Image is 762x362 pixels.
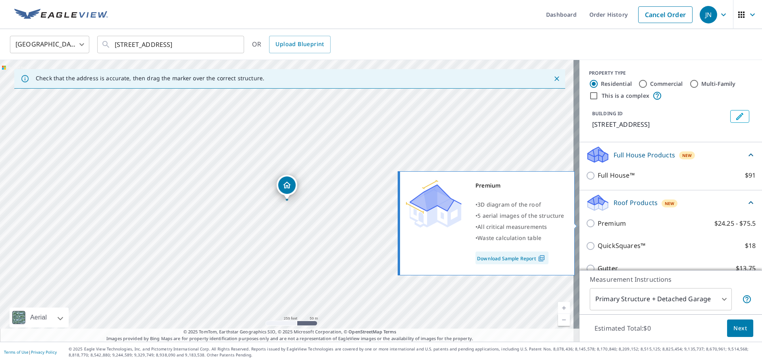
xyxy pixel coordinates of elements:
[558,314,570,326] a: Current Level 17, Zoom Out
[475,252,548,264] a: Download Sample Report
[475,180,564,191] div: Premium
[475,232,564,244] div: •
[700,6,717,23] div: JN
[4,350,57,354] p: |
[475,221,564,232] div: •
[69,346,758,358] p: © 2025 Eagle View Technologies, Inc. and Pictometry International Corp. All Rights Reserved. Repo...
[115,33,228,56] input: Search by address or latitude-longitude
[586,145,756,164] div: Full House ProductsNew
[252,36,331,53] div: OR
[383,329,396,335] a: Terms
[275,39,324,49] span: Upload Blueprint
[650,80,683,88] label: Commercial
[406,180,462,228] img: Premium
[614,150,675,160] p: Full House Products
[701,80,736,88] label: Multi-Family
[601,80,632,88] label: Residential
[477,201,541,208] span: 3D diagram of the roof
[590,288,732,310] div: Primary Structure + Detached Garage
[614,198,658,207] p: Roof Products
[36,75,264,82] p: Check that the address is accurate, then drag the marker over the correct structure.
[475,210,564,221] div: •
[682,152,692,159] span: New
[733,323,747,333] span: Next
[10,33,89,56] div: [GEOGRAPHIC_DATA]
[477,234,541,242] span: Waste calculation table
[638,6,693,23] a: Cancel Order
[592,120,727,129] p: [STREET_ADDRESS]
[742,294,752,304] span: Your report will include the primary structure and a detached garage if one exists.
[475,199,564,210] div: •
[598,170,635,180] p: Full House™
[745,241,756,251] p: $18
[348,329,382,335] a: OpenStreetMap
[745,170,756,180] p: $91
[31,349,57,355] a: Privacy Policy
[714,219,756,228] p: $24.25 - $75.5
[730,110,749,123] button: Edit building 1
[183,329,396,335] span: © 2025 TomTom, Earthstar Geographics SIO, © 2025 Microsoft Corporation, ©
[727,319,753,337] button: Next
[589,70,752,77] div: PROPERTY TYPE
[558,302,570,314] a: Current Level 17, Zoom In
[10,308,69,327] div: Aerial
[665,200,675,207] span: New
[477,212,564,219] span: 5 aerial images of the structure
[269,36,330,53] a: Upload Blueprint
[590,275,752,284] p: Measurement Instructions
[477,223,547,230] span: All critical measurements
[552,74,562,84] button: Close
[277,175,297,199] div: Dropped pin, building 1, Residential property, 329 Hay Hill Ct Elgin, SC 29045
[592,110,623,117] p: BUILDING ID
[602,92,649,100] label: This is a complex
[588,319,657,337] p: Estimated Total: $0
[14,9,108,21] img: EV Logo
[28,308,49,327] div: Aerial
[598,219,626,228] p: Premium
[598,263,618,273] p: Gutter
[736,263,756,273] p: $13.75
[586,194,756,212] div: Roof ProductsNew
[598,241,645,251] p: QuickSquares™
[4,349,29,355] a: Terms of Use
[536,255,547,262] img: Pdf Icon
